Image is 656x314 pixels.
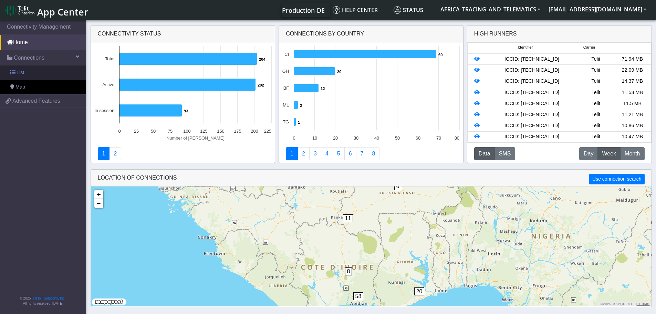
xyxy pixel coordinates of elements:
[614,100,650,108] div: 11.5 MB
[150,129,155,134] text: 50
[321,87,325,91] text: 12
[298,147,310,160] a: Carrier
[614,89,650,97] div: 11.53 MB
[368,147,380,160] a: Not Connected for 30 days
[283,119,289,124] text: TG
[312,135,317,141] text: 10
[614,122,650,130] div: 10.86 MB
[414,287,425,295] span: 20
[486,78,577,85] div: ICCID: [TECHNICAL_ID]
[91,26,275,42] div: Connectivity status
[283,102,289,108] text: ML
[167,129,172,134] text: 75
[577,111,614,119] div: Telit
[286,147,298,160] a: Connections By Country
[166,135,225,141] text: Number of [PERSON_NAME]
[94,190,103,199] a: Zoom in
[321,147,333,160] a: Connections By Carrier
[614,67,650,74] div: 22.09 MB
[474,147,495,160] button: Data
[258,83,264,87] text: 202
[614,55,650,63] div: 71.94 MB
[577,100,614,108] div: Telit
[343,214,353,222] span: 11
[109,147,121,160] a: Deployment status
[94,108,114,113] text: In session
[436,135,441,141] text: 70
[282,69,289,74] text: GH
[31,296,65,300] a: Telit IoT Solutions, Inc.
[598,302,651,306] div: ©2025 MapQuest, |
[577,133,614,141] div: Telit
[614,111,650,119] div: 11.21 MB
[356,147,368,160] a: Zero Session
[17,69,24,77] span: List
[579,147,598,160] button: Day
[118,129,121,134] text: 0
[614,78,650,85] div: 14.37 MB
[98,147,110,160] a: Connectivity status
[12,97,60,105] span: Advanced Features
[614,133,650,141] div: 10.47 MB
[344,147,356,160] a: 14 Days Trend
[602,150,616,158] span: Week
[345,267,352,275] span: 8
[293,135,295,141] text: 0
[486,67,577,74] div: ICCID: [TECHNICAL_ID]
[394,182,402,190] span: 6
[298,120,300,124] text: 1
[259,57,265,61] text: 204
[330,3,391,17] a: Help center
[283,85,289,91] text: BF
[416,135,420,141] text: 60
[518,44,533,50] span: Identifier
[264,129,271,134] text: 225
[279,26,463,42] div: Connections By Country
[98,147,268,160] nav: Summary paging
[394,6,401,14] img: status.svg
[455,135,459,141] text: 80
[251,129,258,134] text: 200
[577,122,614,130] div: Telit
[309,147,321,160] a: Usage per Country
[217,129,224,134] text: 150
[438,53,442,57] text: 69
[184,109,188,113] text: 93
[544,3,650,16] button: [EMAIL_ADDRESS][DOMAIN_NAME]
[486,100,577,108] div: ICCID: [TECHNICAL_ID]
[105,56,114,61] text: Total
[200,129,207,134] text: 125
[584,150,593,158] span: Day
[14,54,44,62] span: Connections
[15,83,25,91] span: Map
[183,129,190,134] text: 100
[625,150,640,158] span: Month
[300,103,302,108] text: 2
[436,3,544,16] button: AFRICA_TRACING_AND_TELEMATICS
[394,6,423,14] span: Status
[620,147,644,160] button: Month
[589,174,644,184] button: Use connection search
[577,89,614,97] div: Telit
[282,3,324,17] a: Your current platform instance
[333,135,338,141] text: 20
[474,30,517,38] div: High Runners
[486,111,577,119] div: ICCID: [TECHNICAL_ID]
[234,129,241,134] text: 175
[94,199,103,208] a: Zoom out
[374,135,379,141] text: 40
[333,147,345,160] a: Usage by Carrier
[333,6,378,14] span: Help center
[494,147,516,160] button: SMS
[284,52,289,57] text: CI
[637,302,650,306] a: Terms
[6,5,34,16] img: logo-telit-cinterion-gw-new.png
[91,170,652,186] div: LOCATION OF CONNECTIONS
[486,89,577,97] div: ICCID: [TECHNICAL_ID]
[337,70,341,74] text: 20
[286,147,456,160] nav: Summary paging
[6,3,87,18] a: App Center
[486,133,577,141] div: ICCID: [TECHNICAL_ID]
[37,6,88,18] span: App Center
[583,44,595,50] span: Carrier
